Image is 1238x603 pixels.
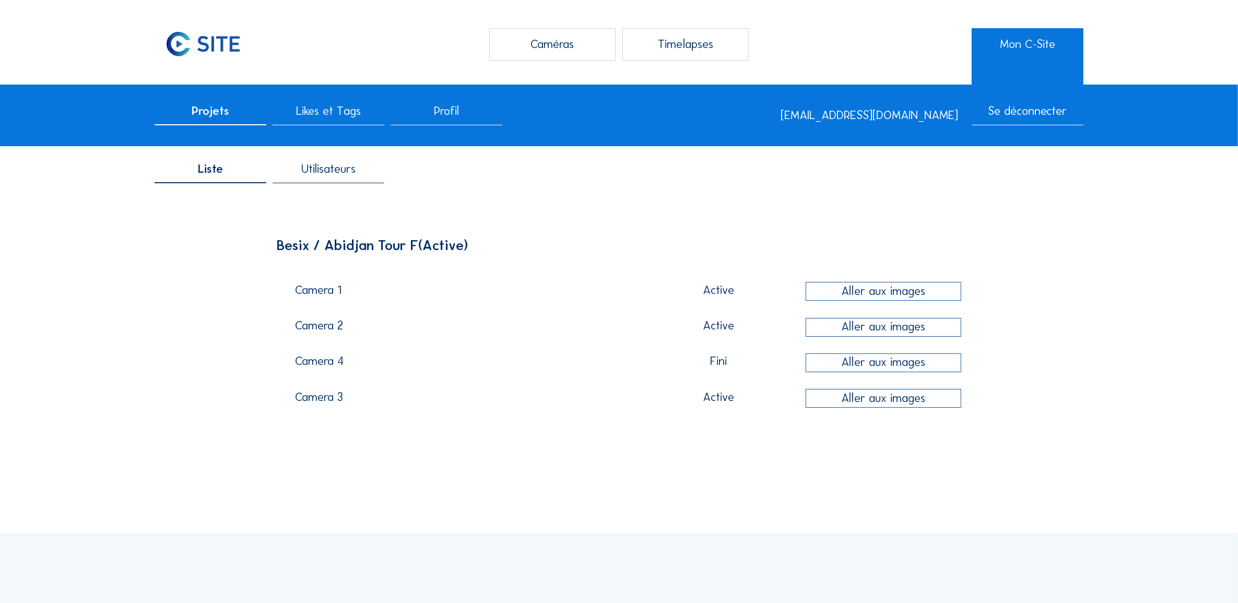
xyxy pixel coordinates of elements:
[622,28,749,61] div: Timelapses
[781,110,958,122] div: [EMAIL_ADDRESS][DOMAIN_NAME]
[972,28,1083,61] a: Mon C-Site
[192,105,229,117] span: Projets
[295,320,631,338] div: Camera 2
[638,356,799,368] div: Fini
[972,105,1083,125] div: Se déconnecter
[638,320,799,332] div: Active
[277,238,961,252] div: Besix / Abidjan Tour F
[489,28,616,61] div: Caméras
[301,163,356,175] span: Utilisateurs
[806,389,961,408] div: Aller aux images
[155,28,266,61] a: C-SITE Logo
[806,353,961,372] div: Aller aux images
[434,105,459,117] span: Profil
[638,392,799,404] div: Active
[295,392,631,410] div: Camera 3
[198,163,223,175] span: Liste
[806,282,961,301] div: Aller aux images
[155,28,252,61] img: C-SITE Logo
[638,285,799,297] div: Active
[295,285,631,303] div: Camera 1
[806,318,961,337] div: Aller aux images
[295,356,631,374] div: Camera 4
[296,105,361,117] span: Likes et Tags
[418,237,468,254] span: (Active)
